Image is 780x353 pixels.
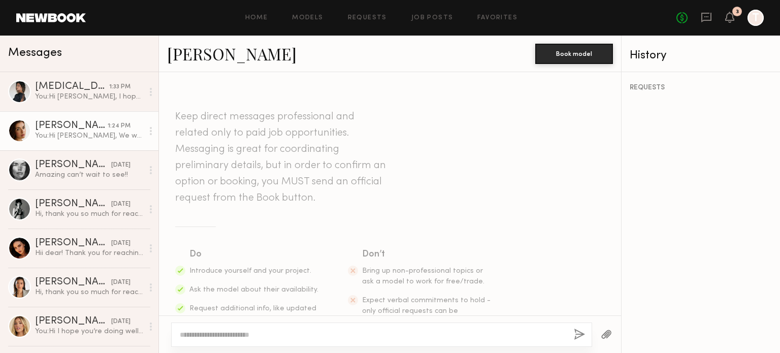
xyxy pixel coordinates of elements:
span: Bring up non-professional topics or ask a model to work for free/trade. [362,268,484,285]
a: Models [292,15,323,21]
div: Amazing can’t wait to see!! [35,170,143,180]
div: [PERSON_NAME] [35,160,111,170]
div: [DATE] [111,200,131,209]
a: Book model [535,49,613,57]
span: Ask the model about their availability. [189,286,318,293]
a: Favorites [477,15,517,21]
div: 3 [736,9,739,15]
div: 1:24 PM [108,121,131,131]
div: [DATE] [111,239,131,248]
div: [PERSON_NAME] [35,316,111,327]
div: You: Hi [PERSON_NAME], We wanted to reach back to you to see if you received and been loving the ... [35,131,143,141]
a: Home [245,15,268,21]
div: Hi, thank you so much for reaching out! I’d love to discuss the potential for UGC collaboration. ... [35,287,143,297]
div: REQUESTS [630,84,772,91]
div: [DATE] [111,278,131,287]
div: [MEDICAL_DATA][PERSON_NAME] [35,82,109,92]
div: [DATE] [111,317,131,327]
span: Request additional info, like updated digitals, relevant experience, other skills, etc. [189,305,316,333]
div: [PERSON_NAME] [35,238,111,248]
div: [PERSON_NAME] [35,277,111,287]
div: History [630,50,772,61]
div: [PERSON_NAME] [35,199,111,209]
div: Hii dear! Thank you for reaching out. I make ugc for a few brands that align with me and love you... [35,248,143,258]
div: Do [189,247,319,262]
a: T [747,10,764,26]
div: You: Hi [PERSON_NAME], I hope you’ve been doing well! We loved working with you and truly appreci... [35,92,143,102]
header: Keep direct messages professional and related only to paid job opportunities. Messaging is great ... [175,109,388,206]
a: [PERSON_NAME] [167,43,297,65]
span: Messages [8,47,62,59]
span: Expect verbal commitments to hold - only official requests can be enforced. [362,297,491,325]
div: Don’t [362,247,492,262]
div: 1:33 PM [109,82,131,92]
a: Job Posts [411,15,453,21]
button: Book model [535,44,613,64]
a: Requests [348,15,387,21]
div: Hi, thank you so much for reaching out! The rate for the organic video is $300. Here are the usag... [35,209,143,219]
div: [PERSON_NAME] [35,121,108,131]
span: Introduce yourself and your project. [189,268,311,274]
div: You: Hi I hope you’re doing well! I wanted to reach out to see if you’re currently offering UGC v... [35,327,143,336]
div: [DATE] [111,161,131,170]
